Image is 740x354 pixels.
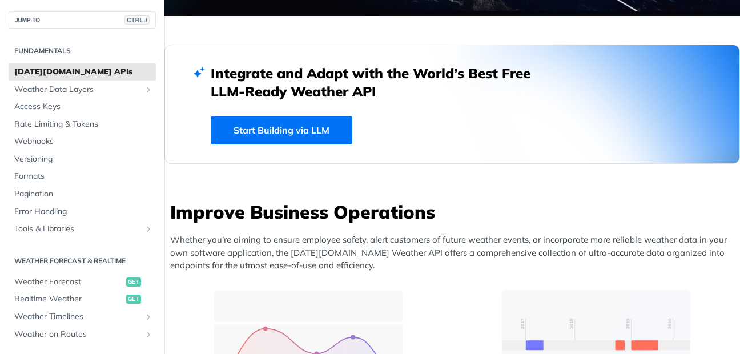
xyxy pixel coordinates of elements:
span: CTRL-/ [124,15,150,25]
span: Error Handling [14,206,153,218]
a: Realtime Weatherget [9,291,156,308]
span: Rate Limiting & Tokens [14,119,153,130]
a: Access Keys [9,98,156,115]
h2: Weather Forecast & realtime [9,256,156,266]
h3: Improve Business Operations [170,199,740,224]
button: Show subpages for Weather on Routes [144,330,153,339]
span: get [126,277,141,287]
a: Tools & LibrariesShow subpages for Tools & Libraries [9,220,156,238]
span: Weather Data Layers [14,84,141,95]
span: get [126,295,141,304]
a: Formats [9,168,156,185]
a: Weather on RoutesShow subpages for Weather on Routes [9,326,156,343]
span: Formats [14,171,153,182]
span: Webhooks [14,136,153,147]
a: Versioning [9,151,156,168]
a: Webhooks [9,133,156,150]
button: Show subpages for Tools & Libraries [144,224,153,234]
span: Pagination [14,188,153,200]
span: Tools & Libraries [14,223,141,235]
span: Weather Timelines [14,311,141,323]
a: Weather Forecastget [9,273,156,291]
a: Weather Data LayersShow subpages for Weather Data Layers [9,81,156,98]
button: JUMP TOCTRL-/ [9,11,156,29]
span: Access Keys [14,101,153,112]
a: [DATE][DOMAIN_NAME] APIs [9,63,156,81]
a: Pagination [9,186,156,203]
button: Show subpages for Weather Timelines [144,312,153,321]
h2: Fundamentals [9,46,156,56]
a: Start Building via LLM [211,116,352,144]
a: Error Handling [9,203,156,220]
span: [DATE][DOMAIN_NAME] APIs [14,66,153,78]
span: Weather on Routes [14,329,141,340]
button: Show subpages for Weather Data Layers [144,85,153,94]
h2: Integrate and Adapt with the World’s Best Free LLM-Ready Weather API [211,64,548,100]
span: Weather Forecast [14,276,123,288]
span: Versioning [14,154,153,165]
span: Realtime Weather [14,293,123,305]
a: Rate Limiting & Tokens [9,116,156,133]
p: Whether you’re aiming to ensure employee safety, alert customers of future weather events, or inc... [170,234,740,272]
a: Weather TimelinesShow subpages for Weather Timelines [9,308,156,325]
